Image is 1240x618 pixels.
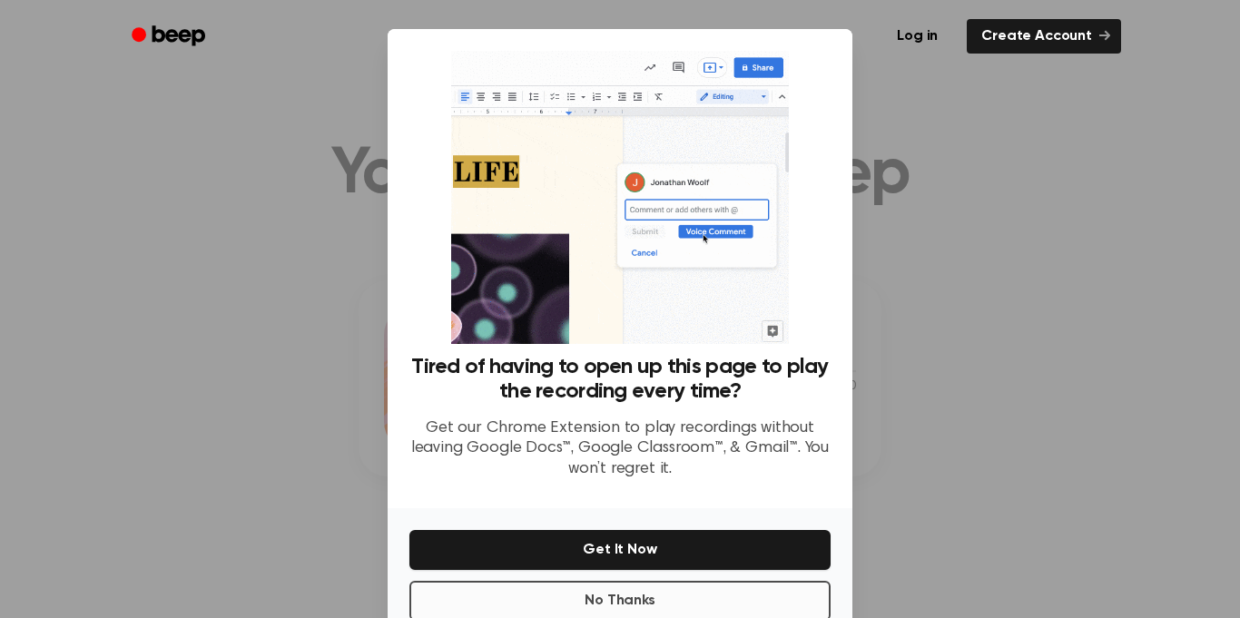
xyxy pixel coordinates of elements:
a: Beep [119,19,221,54]
button: Get It Now [409,530,831,570]
a: Log in [879,15,956,57]
a: Create Account [967,19,1121,54]
img: Beep extension in action [451,51,788,344]
h3: Tired of having to open up this page to play the recording every time? [409,355,831,404]
p: Get our Chrome Extension to play recordings without leaving Google Docs™, Google Classroom™, & Gm... [409,418,831,480]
